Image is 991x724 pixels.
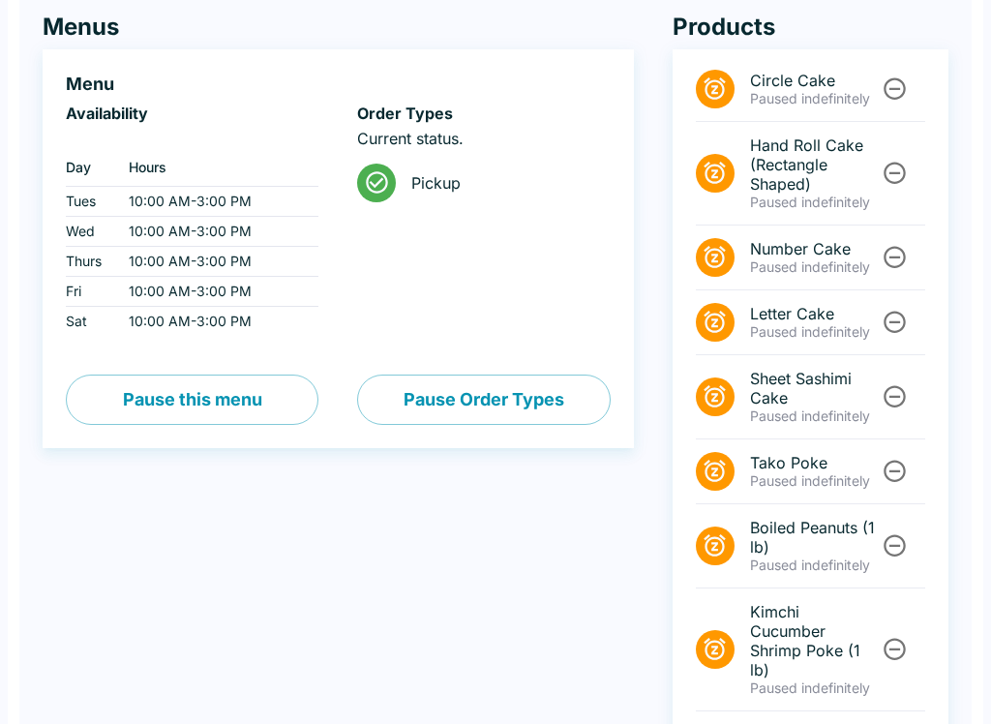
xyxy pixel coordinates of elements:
span: Pickup [411,174,594,194]
h6: Availability [66,105,318,124]
span: Kimchi Cucumber Shrimp Poke (1 lb) [750,603,879,680]
p: Paused indefinitely [750,195,879,212]
td: Fri [66,278,113,308]
td: Thurs [66,248,113,278]
td: 10:00 AM - 3:00 PM [113,218,318,248]
button: Unpause [877,305,913,341]
p: ‏ [66,130,318,149]
td: 10:00 AM - 3:00 PM [113,188,318,218]
span: Number Cake [750,240,879,259]
p: Paused indefinitely [750,324,879,342]
span: Letter Cake [750,305,879,324]
td: Wed [66,218,113,248]
button: Unpause [877,379,913,415]
button: Unpause [877,632,913,668]
button: Pause this menu [66,376,318,426]
span: Boiled Peanuts (1 lb) [750,519,879,558]
p: Current status. [357,130,610,149]
h4: Products [673,14,948,43]
th: Hours [113,149,318,188]
th: Day [66,149,113,188]
span: Tako Poke [750,454,879,473]
p: Paused indefinitely [750,259,879,277]
p: Paused indefinitely [750,91,879,108]
td: 10:00 AM - 3:00 PM [113,308,318,338]
td: Tues [66,188,113,218]
p: Paused indefinitely [750,558,879,575]
p: Paused indefinitely [750,408,879,426]
p: Paused indefinitely [750,680,879,698]
span: Hand Roll Cake (Rectangle Shaped) [750,136,879,195]
button: Unpause [877,156,913,192]
button: Pause Order Types [357,376,610,426]
button: Unpause [877,454,913,490]
td: Sat [66,308,113,338]
span: Circle Cake [750,72,879,91]
button: Unpause [877,72,913,107]
button: Unpause [877,240,913,276]
p: Paused indefinitely [750,473,879,491]
h6: Order Types [357,105,610,124]
h4: Menus [43,14,634,43]
td: 10:00 AM - 3:00 PM [113,278,318,308]
span: Sheet Sashimi Cake [750,370,879,408]
button: Unpause [877,528,913,564]
td: 10:00 AM - 3:00 PM [113,248,318,278]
